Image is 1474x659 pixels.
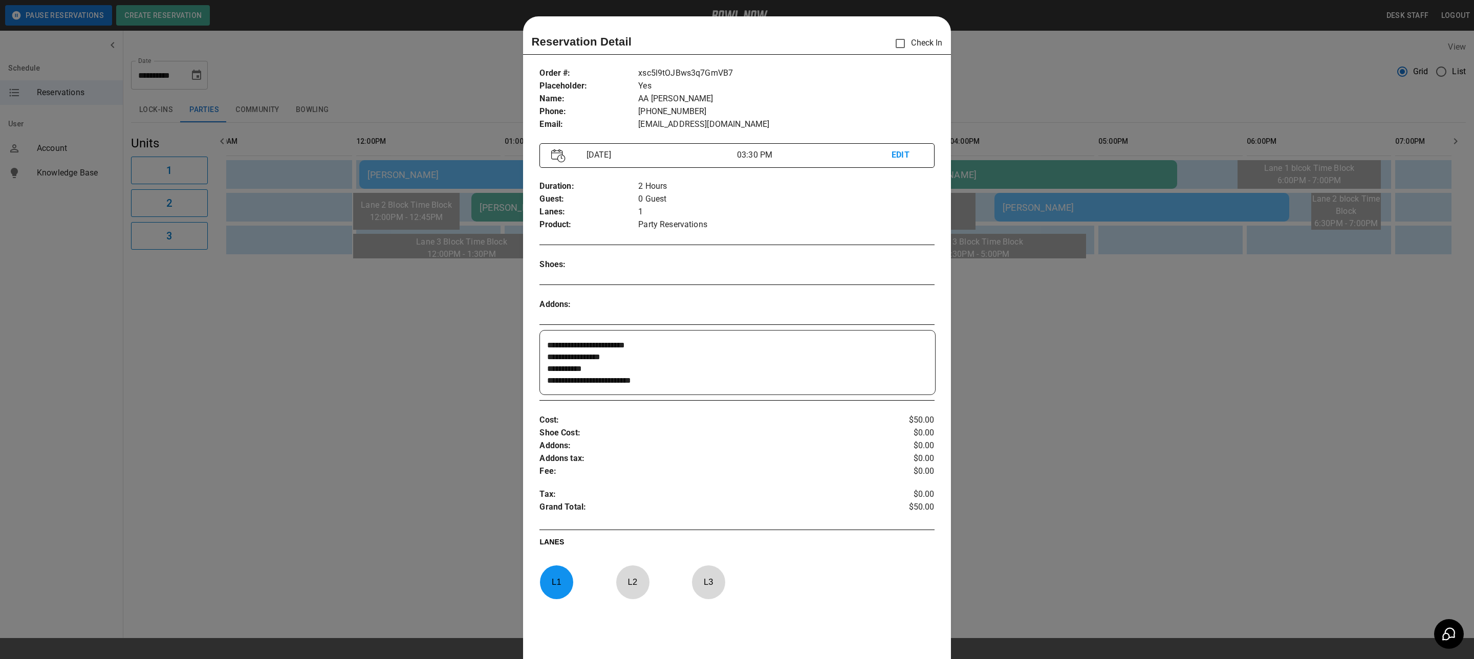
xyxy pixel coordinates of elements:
p: $50.00 [869,414,935,427]
p: Addons tax : [539,452,869,465]
p: Yes [638,80,934,93]
p: EDIT [892,149,922,162]
p: 2 Hours [638,180,934,193]
p: L 2 [616,570,649,594]
p: Email : [539,118,638,131]
p: LANES [539,537,934,551]
p: Grand Total : [539,501,869,516]
p: Check In [890,33,942,54]
p: Placeholder : [539,80,638,93]
p: Shoe Cost : [539,427,869,440]
p: $0.00 [869,427,935,440]
p: Lanes : [539,206,638,218]
p: $0.00 [869,452,935,465]
p: Party Reservations [638,218,934,231]
p: Reservation Detail [531,33,632,50]
p: Product : [539,218,638,231]
p: [PHONE_NUMBER] [638,105,934,118]
p: Addons : [539,440,869,452]
img: Vector [551,149,566,163]
p: AA [PERSON_NAME] [638,93,934,105]
p: Duration : [539,180,638,193]
p: 03:30 PM [737,149,892,161]
p: 1 [638,206,934,218]
p: $0.00 [869,440,935,452]
p: Cost : [539,414,869,427]
p: $0.00 [869,488,935,501]
p: Fee : [539,465,869,478]
p: $0.00 [869,465,935,478]
p: xsc5l9tOJBws3q7GmVB7 [638,67,934,80]
p: Guest : [539,193,638,206]
p: Addons : [539,298,638,311]
p: Phone : [539,105,638,118]
p: $50.00 [869,501,935,516]
p: Name : [539,93,638,105]
p: L 3 [691,570,725,594]
p: L 1 [539,570,573,594]
p: 0 Guest [638,193,934,206]
p: Tax : [539,488,869,501]
p: Shoes : [539,258,638,271]
p: [EMAIL_ADDRESS][DOMAIN_NAME] [638,118,934,131]
p: [DATE] [582,149,737,161]
p: Order # : [539,67,638,80]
